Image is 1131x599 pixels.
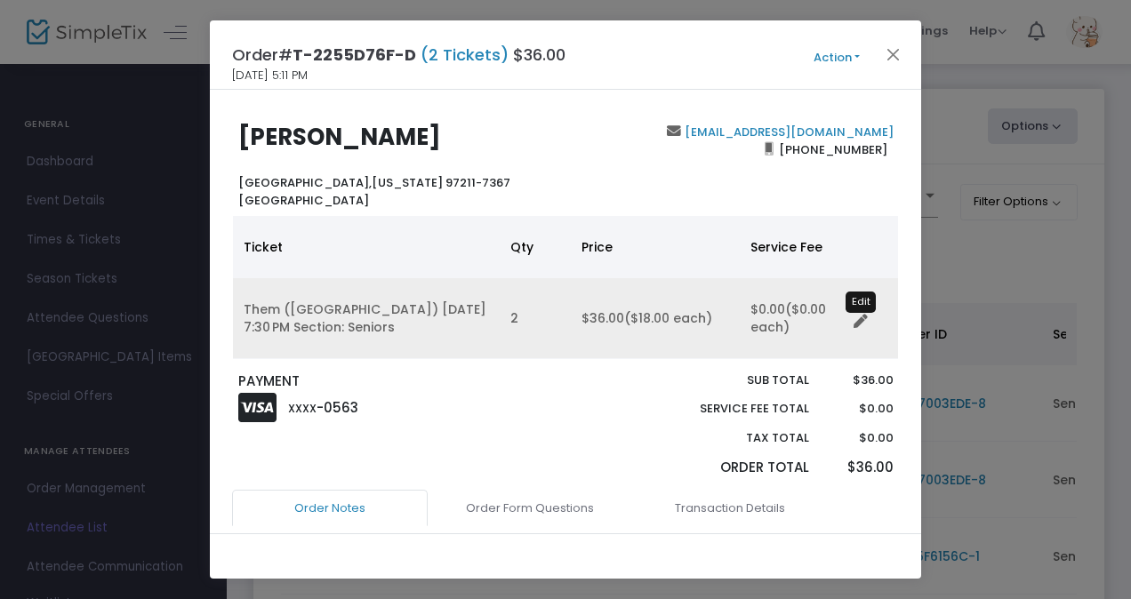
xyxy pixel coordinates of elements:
[632,490,828,527] a: Transaction Details
[826,429,893,447] p: $0.00
[233,216,500,278] th: Ticket
[237,525,432,563] a: Admission Details
[826,400,893,418] p: $0.00
[740,278,846,359] td: $0.00
[882,43,905,66] button: Close
[317,398,358,417] span: -0563
[500,278,571,359] td: 2
[658,400,809,418] p: Service Fee Total
[571,278,740,359] td: $36.00
[293,44,416,66] span: T-2255D76F-D
[432,490,628,527] a: Order Form Questions
[783,48,890,68] button: Action
[232,43,565,67] h4: Order# $36.00
[233,278,500,359] td: Them ([GEOGRAPHIC_DATA]) [DATE] 7:30 PM Section: Seniors
[238,174,510,209] b: [US_STATE] 97211-7367 [GEOGRAPHIC_DATA]
[232,67,308,84] span: [DATE] 5:11 PM
[416,44,513,66] span: (2 Tickets)
[571,216,740,278] th: Price
[740,216,846,278] th: Service Fee
[658,371,809,389] p: Sub total
[232,490,428,527] a: Order Notes
[658,458,809,478] p: Order Total
[238,174,372,191] span: [GEOGRAPHIC_DATA],
[500,216,571,278] th: Qty
[681,124,894,140] a: [EMAIL_ADDRESS][DOMAIN_NAME]
[826,458,893,478] p: $36.00
[750,300,826,336] span: ($0.00 each)
[826,371,893,389] p: $36.00
[233,216,898,359] div: Data table
[658,429,809,447] p: Tax Total
[238,371,557,392] p: PAYMENT
[624,309,712,327] span: ($18.00 each)
[774,135,894,164] span: [PHONE_NUMBER]
[288,401,317,416] span: XXXX
[238,121,441,153] b: [PERSON_NAME]
[846,292,876,313] div: Edit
